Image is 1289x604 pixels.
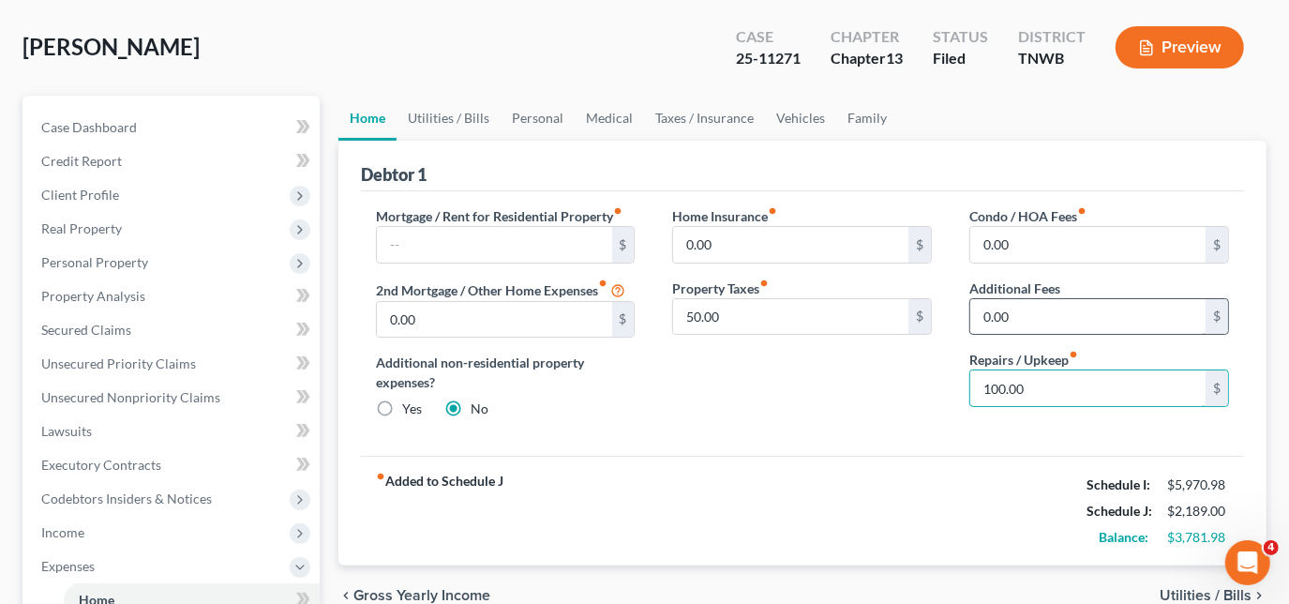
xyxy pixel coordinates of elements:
a: Property Analysis [26,279,320,313]
div: $5,970.98 [1167,476,1229,494]
a: Taxes / Insurance [644,96,765,141]
div: $ [612,227,635,263]
div: Chapter [831,48,903,69]
div: Case [736,26,801,48]
i: fiber_manual_record [613,206,622,216]
span: Unsecured Nonpriority Claims [41,389,220,405]
span: Property Analysis [41,288,145,304]
button: chevron_left Gross Yearly Income [338,588,490,603]
div: $ [1206,299,1228,335]
a: Lawsuits [26,415,320,448]
a: Personal [501,96,575,141]
i: fiber_manual_record [768,206,777,216]
a: Unsecured Nonpriority Claims [26,381,320,415]
span: Lawsuits [41,423,92,439]
span: Utilities / Bills [1160,588,1252,603]
label: Additional non-residential property expenses? [376,353,636,392]
span: Secured Claims [41,322,131,338]
a: Unsecured Priority Claims [26,347,320,381]
div: $ [908,299,931,335]
label: Property Taxes [672,279,769,298]
div: $ [1206,370,1228,406]
div: Chapter [831,26,903,48]
a: Medical [575,96,644,141]
div: 25-11271 [736,48,801,69]
span: Credit Report [41,153,122,169]
div: $ [612,302,635,338]
div: $ [1206,227,1228,263]
label: No [471,400,488,418]
a: Family [836,96,898,141]
span: 13 [886,49,903,67]
label: Additional Fees [969,279,1060,298]
label: Yes [402,400,422,418]
input: -- [377,227,612,263]
span: Gross Yearly Income [353,588,490,603]
label: Home Insurance [672,206,777,226]
a: Credit Report [26,144,320,178]
span: Executory Contracts [41,457,161,473]
strong: Schedule J: [1087,503,1152,519]
span: Income [41,524,84,540]
div: Debtor 1 [361,163,427,186]
div: Status [933,26,988,48]
div: District [1018,26,1086,48]
span: Real Property [41,220,122,236]
i: fiber_manual_record [1077,206,1087,216]
i: fiber_manual_record [1069,350,1078,359]
label: 2nd Mortgage / Other Home Expenses [376,279,625,301]
label: Condo / HOA Fees [969,206,1087,226]
i: chevron_right [1252,588,1267,603]
div: TNWB [1018,48,1086,69]
input: -- [673,299,908,335]
span: [PERSON_NAME] [22,33,200,60]
button: Utilities / Bills chevron_right [1160,588,1267,603]
strong: Schedule I: [1087,476,1150,492]
input: -- [377,302,612,338]
i: chevron_left [338,588,353,603]
span: Personal Property [41,254,148,270]
a: Secured Claims [26,313,320,347]
a: Vehicles [765,96,836,141]
div: $3,781.98 [1167,528,1229,547]
strong: Added to Schedule J [376,472,503,551]
a: Executory Contracts [26,448,320,482]
div: $2,189.00 [1167,502,1229,521]
span: Unsecured Priority Claims [41,355,196,371]
input: -- [673,227,908,263]
iframe: Intercom live chat [1225,540,1270,585]
div: Filed [933,48,988,69]
span: Codebtors Insiders & Notices [41,491,212,506]
a: Utilities / Bills [397,96,501,141]
label: Mortgage / Rent for Residential Property [376,206,622,226]
span: Client Profile [41,187,119,203]
input: -- [970,370,1206,406]
i: fiber_manual_record [759,279,769,288]
a: Home [338,96,397,141]
strong: Balance: [1099,529,1148,545]
div: $ [908,227,931,263]
i: fiber_manual_record [376,472,385,481]
input: -- [970,227,1206,263]
a: Case Dashboard [26,111,320,144]
span: Case Dashboard [41,119,137,135]
label: Repairs / Upkeep [969,350,1078,370]
button: Preview [1116,26,1244,68]
input: -- [970,299,1206,335]
i: fiber_manual_record [598,279,607,288]
span: 4 [1264,540,1279,555]
span: Expenses [41,558,95,574]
